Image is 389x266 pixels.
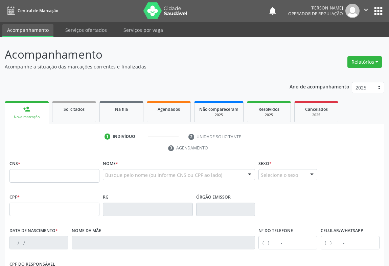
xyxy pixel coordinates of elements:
span: Resolvidos [258,106,279,112]
p: Acompanhamento [5,46,270,63]
div: 2025 [199,112,238,118]
div: person_add [23,105,30,113]
span: Agendados [158,106,180,112]
input: (__) _____-_____ [258,236,317,249]
span: Cancelados [305,106,328,112]
div: Indivíduo [113,134,135,140]
span: Central de Marcação [18,8,58,14]
label: CNS [9,159,20,169]
a: Central de Marcação [5,5,58,16]
label: Nº do Telefone [258,226,293,236]
a: Acompanhamento [2,24,53,37]
label: RG [103,192,109,203]
span: Não compareceram [199,106,238,112]
span: Selecione o sexo [261,171,298,179]
button: apps [372,5,384,17]
a: Serviços ofertados [61,24,112,36]
div: Nova marcação [9,115,44,120]
button: notifications [268,6,277,16]
p: Acompanhe a situação das marcações correntes e finalizadas [5,63,270,70]
div: [PERSON_NAME] [288,5,343,11]
span: Solicitados [64,106,85,112]
img: img [345,4,360,18]
div: 2025 [252,112,286,118]
input: __/__/____ [9,236,68,249]
label: Data de nascimento [9,226,58,236]
p: Ano de acompanhamento [290,82,349,90]
input: (__) _____-_____ [321,236,380,249]
label: Celular/WhatsApp [321,226,363,236]
button:  [360,4,372,18]
span: Operador de regulação [288,11,343,17]
div: 2025 [299,112,333,118]
label: Órgão emissor [196,192,231,203]
label: Sexo [258,159,272,169]
span: Busque pelo nome (ou informe CNS ou CPF ao lado) [105,171,222,179]
div: 1 [105,134,111,140]
span: Na fila [115,106,128,112]
label: Nome [103,159,118,169]
button: Relatórios [347,56,382,68]
label: CPF [9,192,20,203]
a: Serviços por vaga [119,24,168,36]
i:  [362,6,370,14]
label: Nome da mãe [72,226,101,236]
